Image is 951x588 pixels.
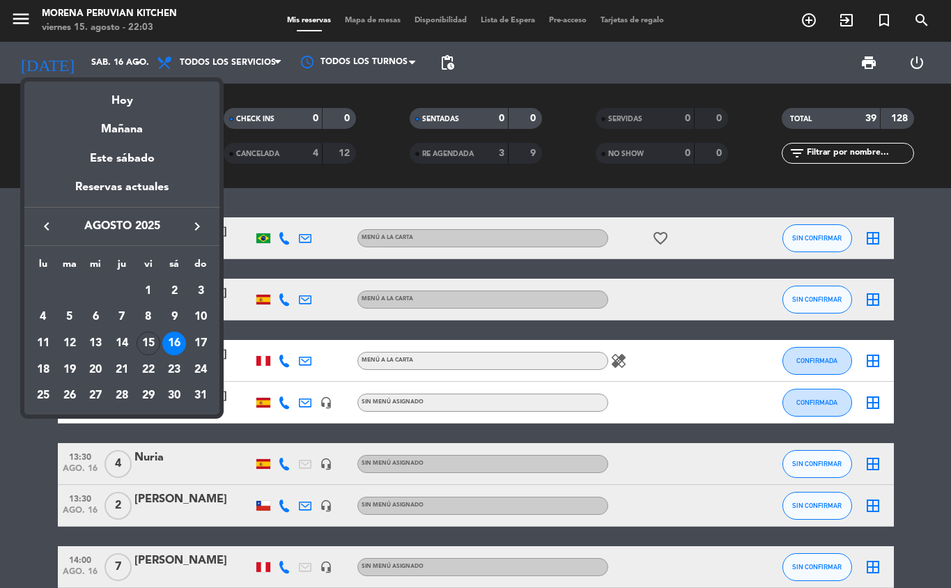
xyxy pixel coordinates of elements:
div: 21 [110,358,134,382]
div: 13 [84,332,107,355]
td: 14 de agosto de 2025 [109,330,135,357]
div: 14 [110,332,134,355]
div: Mañana [24,110,219,139]
span: agosto 2025 [59,217,185,235]
th: sábado [162,256,188,278]
div: 26 [58,384,82,408]
div: 25 [31,384,55,408]
div: 7 [110,305,134,329]
td: 2 de agosto de 2025 [162,278,188,304]
div: 10 [189,305,212,329]
div: 5 [58,305,82,329]
td: 25 de agosto de 2025 [30,382,56,409]
div: 31 [189,384,212,408]
td: 19 de agosto de 2025 [56,357,83,383]
td: 29 de agosto de 2025 [135,382,162,409]
td: 21 de agosto de 2025 [109,357,135,383]
td: 23 de agosto de 2025 [162,357,188,383]
td: 10 de agosto de 2025 [187,304,214,330]
td: 18 de agosto de 2025 [30,357,56,383]
div: 4 [31,305,55,329]
div: 8 [137,305,160,329]
td: 7 de agosto de 2025 [109,304,135,330]
td: 1 de agosto de 2025 [135,278,162,304]
td: 8 de agosto de 2025 [135,304,162,330]
td: 16 de agosto de 2025 [162,330,188,357]
td: 6 de agosto de 2025 [82,304,109,330]
div: 28 [110,384,134,408]
div: 19 [58,358,82,382]
th: miércoles [82,256,109,278]
div: 12 [58,332,82,355]
td: AGO. [30,278,135,304]
div: 3 [189,279,212,303]
div: Hoy [24,82,219,110]
div: 18 [31,358,55,382]
div: 20 [84,358,107,382]
th: domingo [187,256,214,278]
div: 2 [162,279,186,303]
td: 17 de agosto de 2025 [187,330,214,357]
td: 31 de agosto de 2025 [187,382,214,409]
th: lunes [30,256,56,278]
i: keyboard_arrow_right [189,218,206,235]
td: 12 de agosto de 2025 [56,330,83,357]
button: keyboard_arrow_left [34,217,59,235]
td: 4 de agosto de 2025 [30,304,56,330]
td: 20 de agosto de 2025 [82,357,109,383]
td: 27 de agosto de 2025 [82,382,109,409]
td: 3 de agosto de 2025 [187,278,214,304]
div: 15 [137,332,160,355]
th: martes [56,256,83,278]
td: 30 de agosto de 2025 [162,382,188,409]
div: 6 [84,305,107,329]
td: 13 de agosto de 2025 [82,330,109,357]
i: keyboard_arrow_left [38,218,55,235]
div: 11 [31,332,55,355]
div: 30 [162,384,186,408]
td: 11 de agosto de 2025 [30,330,56,357]
th: jueves [109,256,135,278]
div: 9 [162,305,186,329]
td: 5 de agosto de 2025 [56,304,83,330]
div: 17 [189,332,212,355]
div: 27 [84,384,107,408]
div: 16 [162,332,186,355]
td: 28 de agosto de 2025 [109,382,135,409]
td: 15 de agosto de 2025 [135,330,162,357]
div: 22 [137,358,160,382]
div: Reservas actuales [24,178,219,207]
div: 29 [137,384,160,408]
td: 22 de agosto de 2025 [135,357,162,383]
button: keyboard_arrow_right [185,217,210,235]
div: Este sábado [24,139,219,178]
div: 23 [162,358,186,382]
td: 24 de agosto de 2025 [187,357,214,383]
div: 1 [137,279,160,303]
div: 24 [189,358,212,382]
td: 9 de agosto de 2025 [162,304,188,330]
th: viernes [135,256,162,278]
td: 26 de agosto de 2025 [56,382,83,409]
